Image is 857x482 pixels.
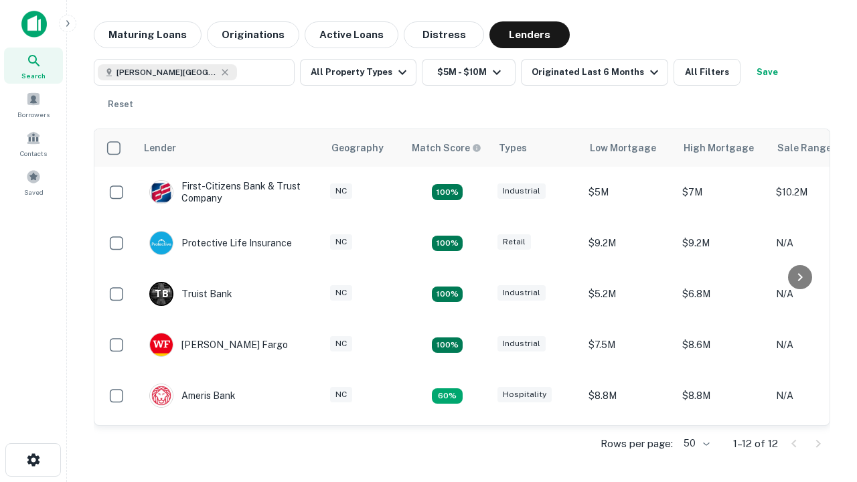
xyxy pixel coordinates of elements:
[330,234,352,250] div: NC
[676,167,769,218] td: $7M
[149,231,292,255] div: Protective Life Insurance
[4,164,63,200] a: Saved
[412,141,481,155] div: Capitalize uses an advanced AI algorithm to match your search with the best lender. The match sco...
[4,125,63,161] a: Contacts
[404,21,484,48] button: Distress
[150,232,173,254] img: picture
[582,218,676,268] td: $9.2M
[21,11,47,37] img: capitalize-icon.png
[432,388,463,404] div: Matching Properties: 1, hasApolloMatch: undefined
[676,129,769,167] th: High Mortgage
[746,59,789,86] button: Save your search to get updates of matches that match your search criteria.
[21,70,46,81] span: Search
[601,436,673,452] p: Rows per page:
[330,285,352,301] div: NC
[432,287,463,303] div: Matching Properties: 3, hasApolloMatch: undefined
[305,21,398,48] button: Active Loans
[499,140,527,156] div: Types
[24,187,44,197] span: Saved
[497,336,546,351] div: Industrial
[422,59,516,86] button: $5M - $10M
[149,333,288,357] div: [PERSON_NAME] Fargo
[582,129,676,167] th: Low Mortgage
[582,268,676,319] td: $5.2M
[116,66,217,78] span: [PERSON_NAME][GEOGRAPHIC_DATA], [GEOGRAPHIC_DATA]
[155,287,168,301] p: T B
[4,86,63,123] a: Borrowers
[136,129,323,167] th: Lender
[149,282,232,306] div: Truist Bank
[582,370,676,421] td: $8.8M
[20,148,47,159] span: Contacts
[582,421,676,472] td: $9.2M
[330,387,352,402] div: NC
[676,268,769,319] td: $6.8M
[676,218,769,268] td: $9.2M
[330,183,352,199] div: NC
[676,370,769,421] td: $8.8M
[149,384,236,408] div: Ameris Bank
[590,140,656,156] div: Low Mortgage
[331,140,384,156] div: Geography
[521,59,668,86] button: Originated Last 6 Months
[674,59,741,86] button: All Filters
[17,109,50,120] span: Borrowers
[300,59,416,86] button: All Property Types
[676,319,769,370] td: $8.6M
[497,183,546,199] div: Industrial
[149,180,310,204] div: First-citizens Bank & Trust Company
[497,387,552,402] div: Hospitality
[497,285,546,301] div: Industrial
[489,21,570,48] button: Lenders
[150,333,173,356] img: picture
[790,375,857,439] iframe: Chat Widget
[323,129,404,167] th: Geography
[582,319,676,370] td: $7.5M
[582,167,676,218] td: $5M
[676,421,769,472] td: $9.2M
[432,236,463,252] div: Matching Properties: 2, hasApolloMatch: undefined
[99,91,142,118] button: Reset
[207,21,299,48] button: Originations
[678,434,712,453] div: 50
[733,436,778,452] p: 1–12 of 12
[497,234,531,250] div: Retail
[684,140,754,156] div: High Mortgage
[330,336,352,351] div: NC
[404,129,491,167] th: Capitalize uses an advanced AI algorithm to match your search with the best lender. The match sco...
[4,48,63,84] a: Search
[94,21,202,48] button: Maturing Loans
[412,141,479,155] h6: Match Score
[432,337,463,353] div: Matching Properties: 2, hasApolloMatch: undefined
[150,384,173,407] img: picture
[150,181,173,204] img: picture
[432,184,463,200] div: Matching Properties: 2, hasApolloMatch: undefined
[491,129,582,167] th: Types
[144,140,176,156] div: Lender
[777,140,832,156] div: Sale Range
[532,64,662,80] div: Originated Last 6 Months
